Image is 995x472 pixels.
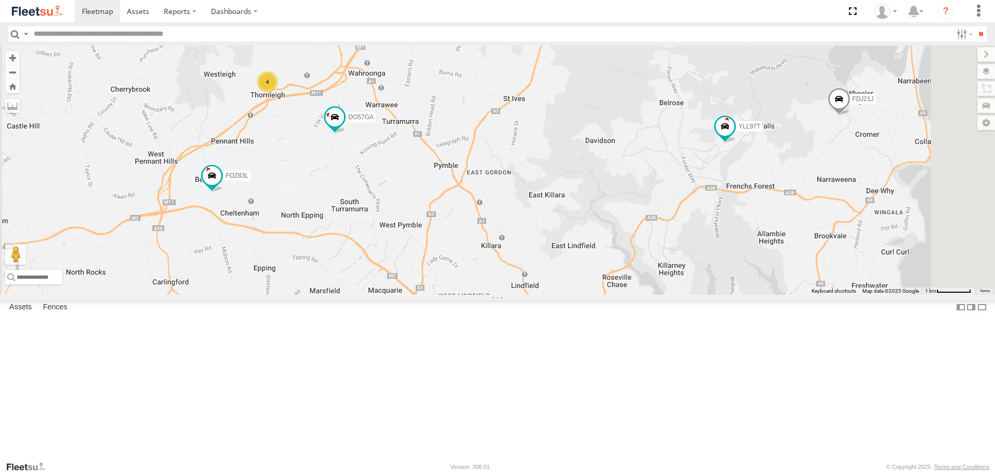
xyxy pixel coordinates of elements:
label: Map Settings [977,116,995,130]
div: Version: 308.01 [450,464,490,470]
span: YLL97T [738,123,760,130]
span: FOZ83L [225,172,248,179]
div: 4 [257,71,278,92]
button: Map scale: 1 km per 63 pixels [922,288,974,295]
button: Keyboard shortcuts [812,288,856,295]
label: Search Query [22,26,30,41]
a: Terms and Conditions [934,464,989,470]
label: Dock Summary Table to the Left [956,300,966,315]
div: © Copyright 2025 - [886,464,989,470]
button: Zoom in [5,51,20,65]
div: Piers Hill [871,4,901,19]
label: Fences [38,301,73,315]
label: Dock Summary Table to the Right [966,300,976,315]
button: Drag Pegman onto the map to open Street View [5,244,26,265]
label: Hide Summary Table [977,300,987,315]
a: Visit our Website [6,462,53,472]
span: FDJ21J [852,96,874,103]
button: Zoom Home [5,79,20,93]
label: Assets [4,301,37,315]
span: 1 km [925,288,936,294]
img: fleetsu-logo-horizontal.svg [10,4,64,18]
label: Search Filter Options [953,26,975,41]
span: DO57GA [348,114,374,121]
span: Map data ©2025 Google [862,288,919,294]
button: Zoom out [5,65,20,79]
label: Measure [5,98,20,113]
a: Terms (opens in new tab) [979,289,990,293]
i: ? [937,3,954,20]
